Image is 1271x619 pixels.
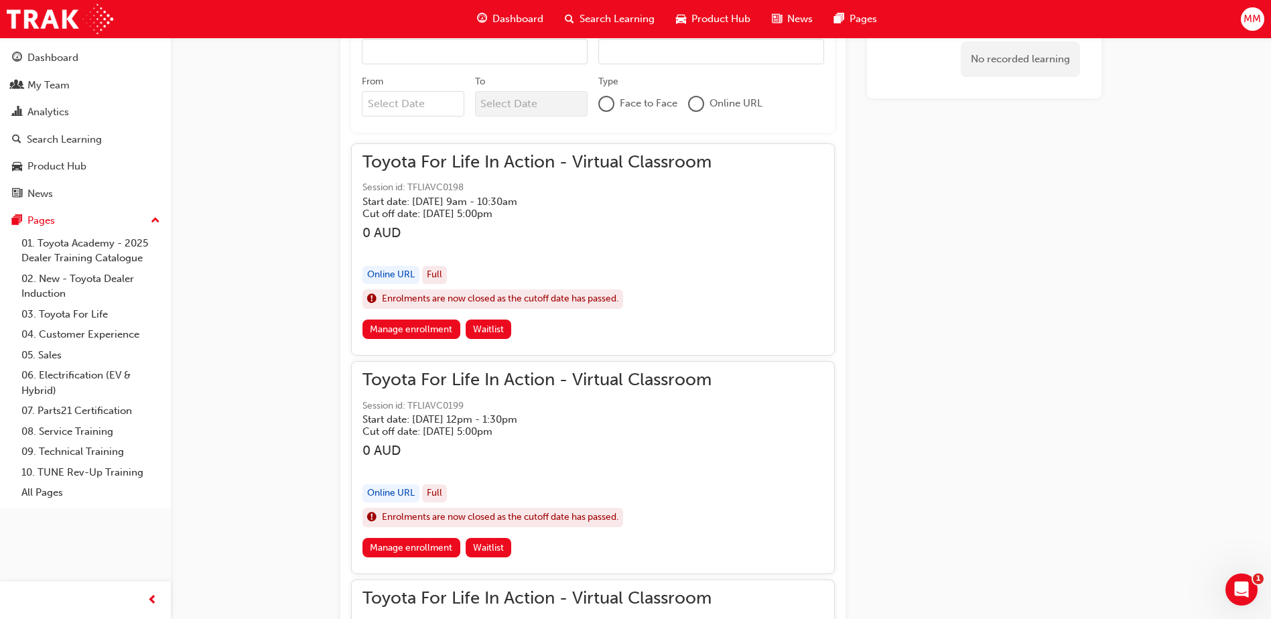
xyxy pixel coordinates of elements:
[12,161,22,173] span: car-icon
[16,462,165,483] a: 10. TUNE Rev-Up Training
[598,75,618,88] div: Type
[475,91,588,117] input: To
[362,266,419,284] div: Online URL
[362,75,383,88] div: From
[12,215,22,227] span: pages-icon
[362,484,419,502] div: Online URL
[5,154,165,179] a: Product Hub
[16,365,165,401] a: 06. Electrification (EV & Hybrid)
[1253,573,1264,584] span: 1
[147,592,157,609] span: prev-icon
[16,482,165,503] a: All Pages
[362,320,460,339] a: Manage enrollment
[16,304,165,325] a: 03. Toyota For Life
[475,75,485,88] div: To
[466,320,512,339] button: Waitlist
[362,372,823,563] button: Toyota For Life In Action - Virtual ClassroomSession id: TFLIAVC0199Start date: [DATE] 12pm - 1:3...
[12,134,21,146] span: search-icon
[27,186,53,202] div: News
[27,132,102,147] div: Search Learning
[1241,7,1264,31] button: MM
[12,107,22,119] span: chart-icon
[422,484,447,502] div: Full
[27,50,78,66] div: Dashboard
[554,5,665,33] a: search-iconSearch Learning
[1244,11,1261,27] span: MM
[422,266,447,284] div: Full
[473,542,504,553] span: Waitlist
[16,324,165,345] a: 04. Customer Experience
[362,443,712,458] h3: 0 AUD
[7,4,113,34] img: Trak
[362,425,690,437] h5: Cut off date: [DATE] 5:00pm
[961,42,1080,77] div: No recorded learning
[16,233,165,269] a: 01. Toyota Academy - 2025 Dealer Training Catalogue
[665,5,761,33] a: car-iconProduct Hub
[362,196,690,208] h5: Start date: [DATE] 9am - 10:30am
[151,212,160,230] span: up-icon
[5,208,165,233] button: Pages
[362,208,690,220] h5: Cut off date: [DATE] 5:00pm
[492,11,543,27] span: Dashboard
[5,100,165,125] a: Analytics
[691,11,750,27] span: Product Hub
[362,225,712,240] h3: 0 AUD
[12,188,22,200] span: news-icon
[362,180,712,196] span: Session id: TFLIAVC0198
[761,5,823,33] a: news-iconNews
[1225,573,1258,606] iframe: Intercom live chat
[382,510,618,525] span: Enrolments are now closed as the cutoff date has passed.
[580,11,655,27] span: Search Learning
[565,11,574,27] span: search-icon
[382,291,618,307] span: Enrolments are now closed as the cutoff date has passed.
[466,5,554,33] a: guage-iconDashboard
[16,401,165,421] a: 07. Parts21 Certification
[362,538,460,557] a: Manage enrollment
[367,509,377,527] span: exclaim-icon
[16,345,165,366] a: 05. Sales
[710,96,762,111] span: Online URL
[5,182,165,206] a: News
[362,413,690,425] h5: Start date: [DATE] 12pm - 1:30pm
[598,39,824,64] input: Session Id
[12,80,22,92] span: people-icon
[620,96,677,111] span: Face to Face
[850,11,877,27] span: Pages
[16,269,165,304] a: 02. New - Toyota Dealer Induction
[16,421,165,442] a: 08. Service Training
[27,78,70,93] div: My Team
[823,5,888,33] a: pages-iconPages
[362,39,588,64] input: Title
[5,43,165,208] button: DashboardMy TeamAnalyticsSearch LearningProduct HubNews
[362,372,712,388] span: Toyota For Life In Action - Virtual Classroom
[16,441,165,462] a: 09. Technical Training
[466,538,512,557] button: Waitlist
[834,11,844,27] span: pages-icon
[477,11,487,27] span: guage-icon
[787,11,813,27] span: News
[772,11,782,27] span: news-icon
[362,591,712,606] span: Toyota For Life In Action - Virtual Classroom
[473,324,504,335] span: Waitlist
[362,155,823,345] button: Toyota For Life In Action - Virtual ClassroomSession id: TFLIAVC0198Start date: [DATE] 9am - 10:3...
[676,11,686,27] span: car-icon
[12,52,22,64] span: guage-icon
[5,127,165,152] a: Search Learning
[362,91,464,117] input: From
[362,155,712,170] span: Toyota For Life In Action - Virtual Classroom
[27,213,55,228] div: Pages
[5,46,165,70] a: Dashboard
[5,73,165,98] a: My Team
[27,159,86,174] div: Product Hub
[367,291,377,308] span: exclaim-icon
[27,105,69,120] div: Analytics
[362,399,712,414] span: Session id: TFLIAVC0199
